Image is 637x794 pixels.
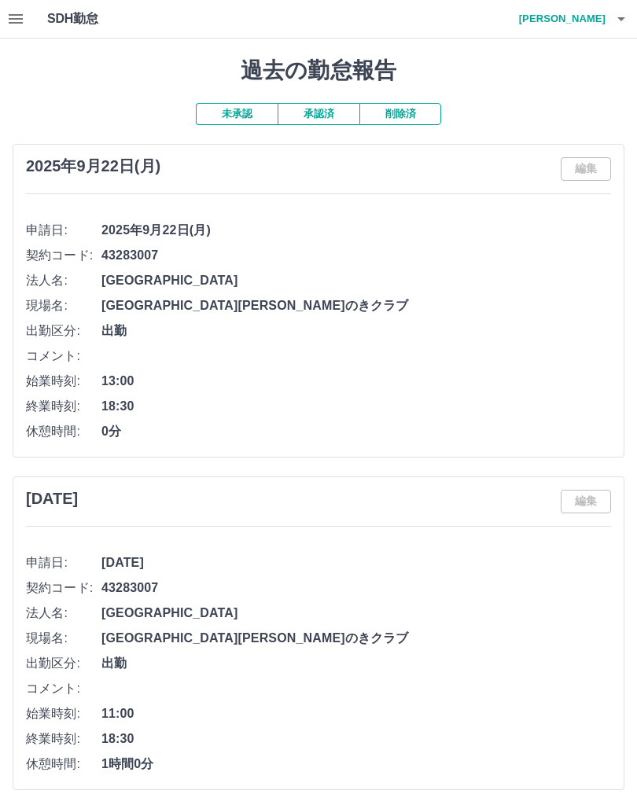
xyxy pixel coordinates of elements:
[26,347,101,366] span: コメント:
[278,103,359,125] button: 承認済
[26,221,101,240] span: 申請日:
[26,579,101,597] span: 契約コード:
[26,296,101,315] span: 現場名:
[101,246,611,265] span: 43283007
[26,490,78,508] h3: [DATE]
[359,103,441,125] button: 削除済
[26,604,101,623] span: 法人名:
[26,157,160,175] h3: 2025年9月22日(月)
[26,397,101,416] span: 終業時刻:
[26,422,101,441] span: 休憩時間:
[26,322,101,340] span: 出勤区分:
[101,553,611,572] span: [DATE]
[26,372,101,391] span: 始業時刻:
[26,755,101,774] span: 休憩時間:
[26,704,101,723] span: 始業時刻:
[101,322,611,340] span: 出勤
[101,755,611,774] span: 1時間0分
[101,704,611,723] span: 11:00
[26,246,101,265] span: 契約コード:
[26,629,101,648] span: 現場名:
[101,221,611,240] span: 2025年9月22日(月)
[101,296,611,315] span: [GEOGRAPHIC_DATA][PERSON_NAME]のきクラブ
[101,271,611,290] span: [GEOGRAPHIC_DATA]
[26,654,101,673] span: 出勤区分:
[101,579,611,597] span: 43283007
[26,553,101,572] span: 申請日:
[101,397,611,416] span: 18:30
[101,604,611,623] span: [GEOGRAPHIC_DATA]
[26,271,101,290] span: 法人名:
[101,730,611,748] span: 18:30
[101,629,611,648] span: [GEOGRAPHIC_DATA][PERSON_NAME]のきクラブ
[101,422,611,441] span: 0分
[101,654,611,673] span: 出勤
[101,372,611,391] span: 13:00
[26,679,101,698] span: コメント:
[196,103,278,125] button: 未承認
[26,730,101,748] span: 終業時刻:
[13,57,624,84] h1: 過去の勤怠報告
